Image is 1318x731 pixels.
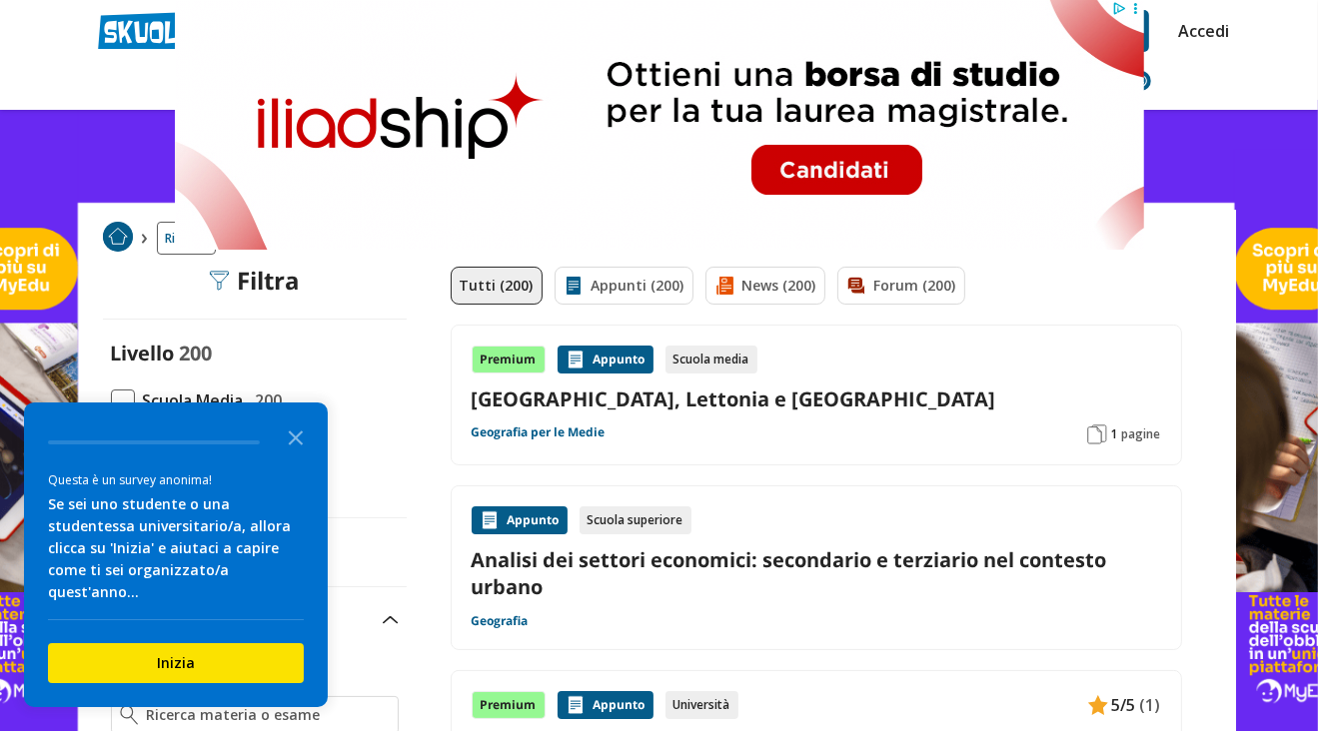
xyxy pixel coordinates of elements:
[209,267,300,295] div: Filtra
[135,387,244,413] span: Scuola Media
[48,470,304,489] div: Questa è un survey anonima!
[480,510,500,530] img: Appunti contenuto
[180,340,213,366] span: 200
[103,222,133,255] a: Home
[1111,426,1118,442] span: 1
[276,416,316,456] button: Close the survey
[846,276,866,296] img: Forum filtro contenuto
[1088,695,1108,715] img: Appunti contenuto
[24,402,328,707] div: Survey
[566,695,586,715] img: Appunti contenuto
[472,546,1161,600] a: Analisi dei settori economici: secondario e terziario nel contesto urbano
[472,385,1161,412] a: [GEOGRAPHIC_DATA], Lettonia e [GEOGRAPHIC_DATA]
[580,506,691,534] div: Scuola superiore
[1122,426,1161,442] span: pagine
[120,705,139,725] img: Ricerca materia o esame
[566,350,586,369] img: Appunti contenuto
[103,222,133,252] img: Home
[472,691,546,719] div: Premium
[451,267,543,305] a: Tutti (200)
[472,613,529,629] a: Geografia
[665,691,738,719] div: Università
[1087,424,1107,444] img: Pagine
[558,346,654,373] div: Appunto
[472,424,606,440] a: Geografia per le Medie
[209,271,229,291] img: Filtra filtri mobile
[714,276,734,296] img: News filtro contenuto
[146,705,389,725] input: Ricerca materia o esame
[383,616,399,624] img: Apri e chiudi sezione
[665,346,757,373] div: Scuola media
[705,267,825,305] a: News (200)
[837,267,965,305] a: Forum (200)
[1112,692,1136,718] span: 5/5
[157,222,216,255] a: Ricerca
[48,643,304,683] button: Inizia
[248,387,283,413] span: 200
[472,346,546,373] div: Premium
[1179,10,1221,52] a: Accedi
[111,340,175,366] label: Livello
[48,493,304,603] div: Se sei uno studente o una studentessa universitario/a, allora clicca su 'Inizia' e aiutaci a capi...
[555,267,693,305] a: Appunti (200)
[558,691,654,719] div: Appunto
[564,276,584,296] img: Appunti filtro contenuto
[1140,692,1161,718] span: (1)
[472,506,568,534] div: Appunto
